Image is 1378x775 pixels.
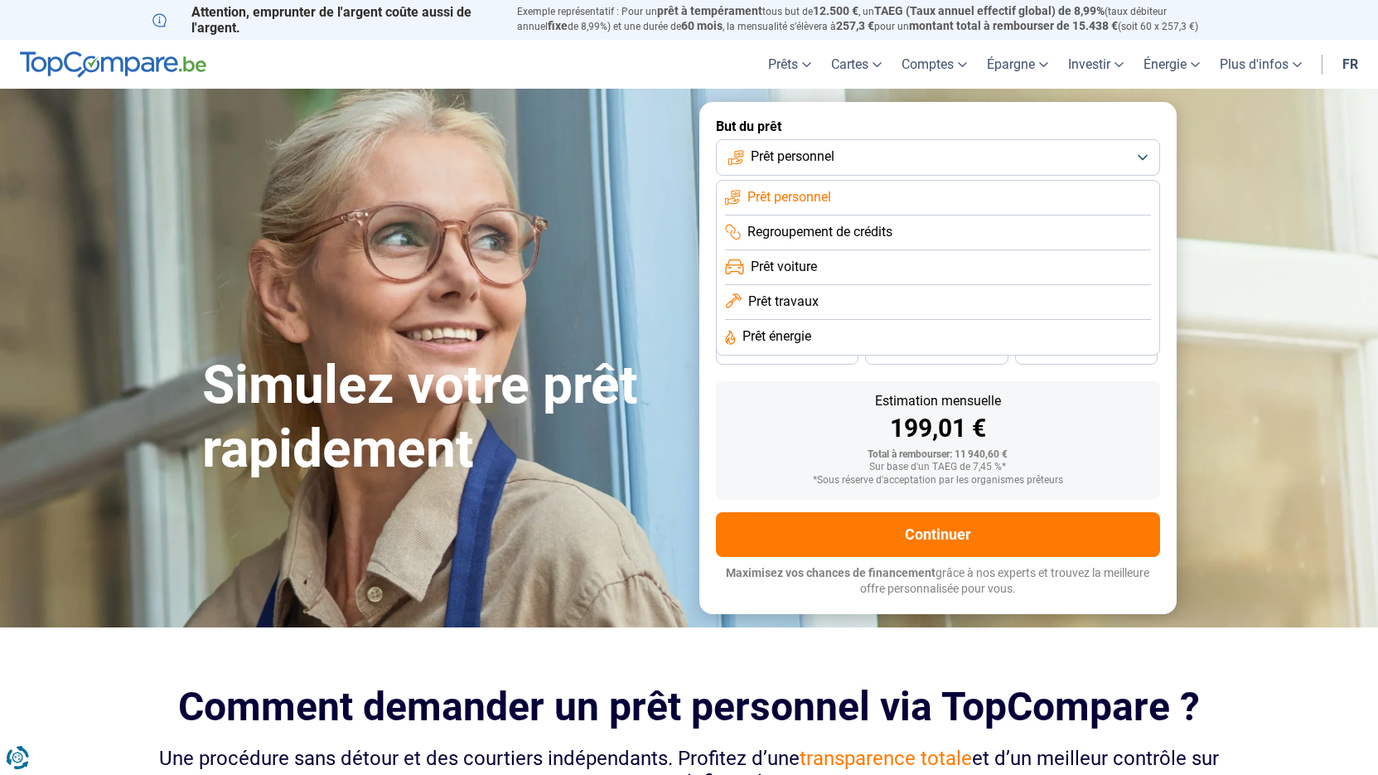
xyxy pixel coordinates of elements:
a: Investir [1058,40,1134,89]
span: montant total à rembourser de 15.438 € [909,19,1118,32]
span: Regroupement de crédits [747,223,892,241]
a: Plus d'infos [1210,40,1312,89]
span: 30 mois [918,347,955,357]
span: Prêt personnel [751,148,834,166]
span: 257,3 € [836,19,874,32]
p: Attention, emprunter de l'argent coûte aussi de l'argent. [152,4,497,36]
h2: Comment demander un prêt personnel via TopCompare ? [152,684,1226,729]
label: But du prêt [716,119,1160,134]
div: Estimation mensuelle [729,395,1147,408]
span: Prêt personnel [747,188,831,206]
p: Exemple représentatif : Pour un tous but de , un (taux débiteur annuel de 8,99%) et une durée de ... [517,4,1226,34]
div: *Sous réserve d'acceptation par les organismes prêteurs [729,475,1147,487]
a: Énergie [1134,40,1210,89]
a: Comptes [892,40,977,89]
span: Prêt voiture [751,258,817,276]
span: 36 mois [769,347,805,357]
div: 199,01 € [729,416,1147,441]
a: Cartes [821,40,892,89]
span: Prêt énergie [742,327,811,346]
h1: Simulez votre prêt rapidement [202,354,679,482]
span: Prêt travaux [748,293,819,311]
a: Prêts [758,40,821,89]
span: transparence totale [800,747,972,770]
span: fixe [548,19,568,32]
div: Sur base d'un TAEG de 7,45 %* [729,462,1147,473]
span: 24 mois [1068,347,1105,357]
div: Total à rembourser: 11 940,60 € [729,449,1147,461]
span: 60 mois [681,19,723,32]
img: TopCompare [20,51,206,78]
button: Prêt personnel [716,139,1160,176]
span: Maximisez vos chances de financement [726,566,936,579]
span: 12.500 € [813,4,858,17]
span: TAEG (Taux annuel effectif global) de 8,99% [874,4,1105,17]
span: prêt à tempérament [657,4,762,17]
button: Continuer [716,512,1160,557]
a: Épargne [977,40,1058,89]
p: grâce à nos experts et trouvez la meilleure offre personnalisée pour vous. [716,565,1160,598]
a: fr [1332,40,1368,89]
